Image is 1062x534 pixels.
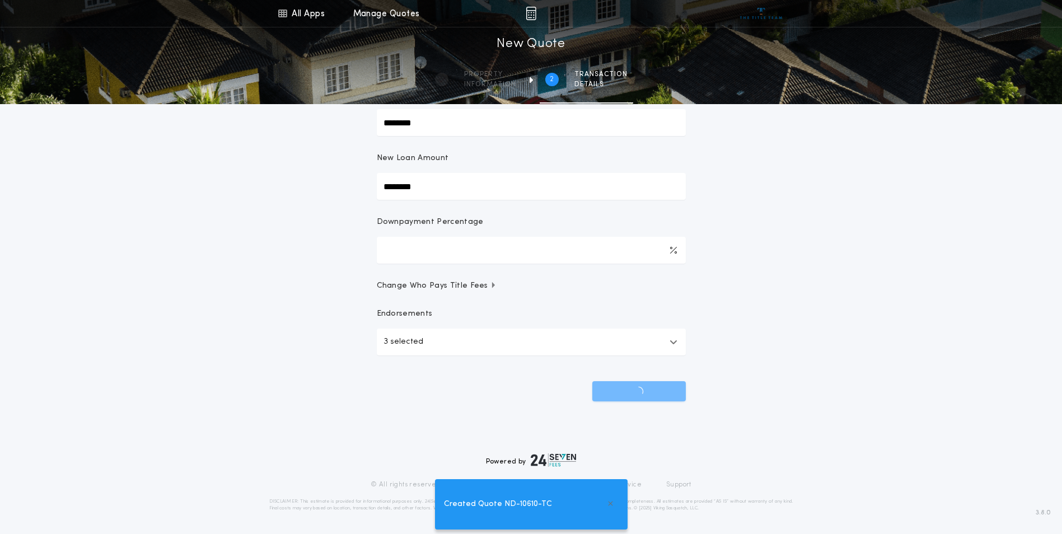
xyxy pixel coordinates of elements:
button: 3 selected [377,329,686,355]
p: 3 selected [383,335,423,349]
p: New Loan Amount [377,153,449,164]
p: Endorsements [377,308,686,320]
span: Property [464,70,516,79]
h1: New Quote [497,35,565,53]
img: vs-icon [740,8,782,19]
span: Change Who Pays Title Fees [377,280,497,292]
input: Downpayment Percentage [377,237,686,264]
span: details [574,80,628,89]
input: Sale Price [377,109,686,136]
span: information [464,80,516,89]
input: New Loan Amount [377,173,686,200]
span: Created Quote ND-10610-TC [444,498,552,510]
span: Transaction [574,70,628,79]
p: Downpayment Percentage [377,217,484,228]
img: logo [531,453,577,467]
button: Change Who Pays Title Fees [377,280,686,292]
div: Powered by [486,453,577,467]
img: img [526,7,536,20]
h2: 2 [550,75,554,84]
